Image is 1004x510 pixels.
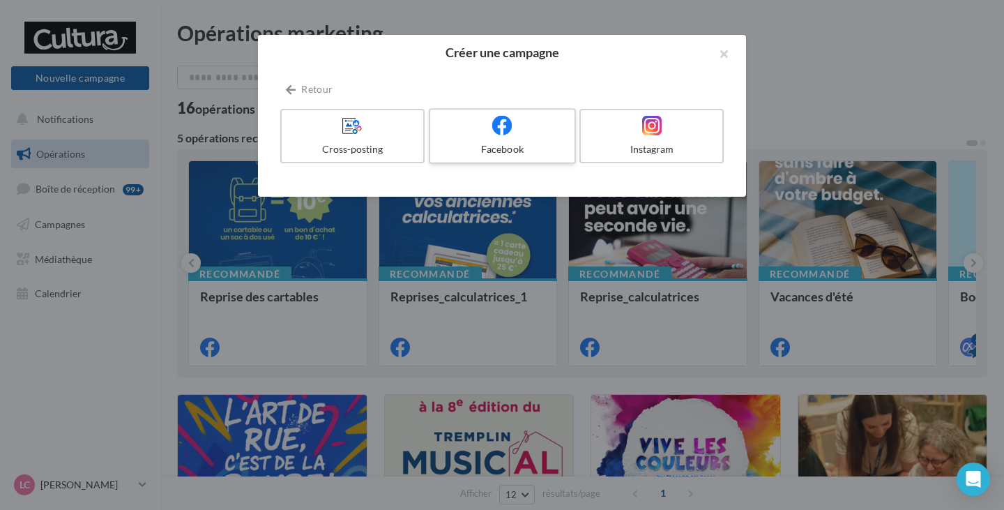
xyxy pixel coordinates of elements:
div: Cross-posting [287,142,418,156]
div: Instagram [586,142,717,156]
div: Open Intercom Messenger [957,463,990,496]
div: Facebook [436,142,568,156]
button: Retour [280,81,338,98]
h2: Créer une campagne [280,46,724,59]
